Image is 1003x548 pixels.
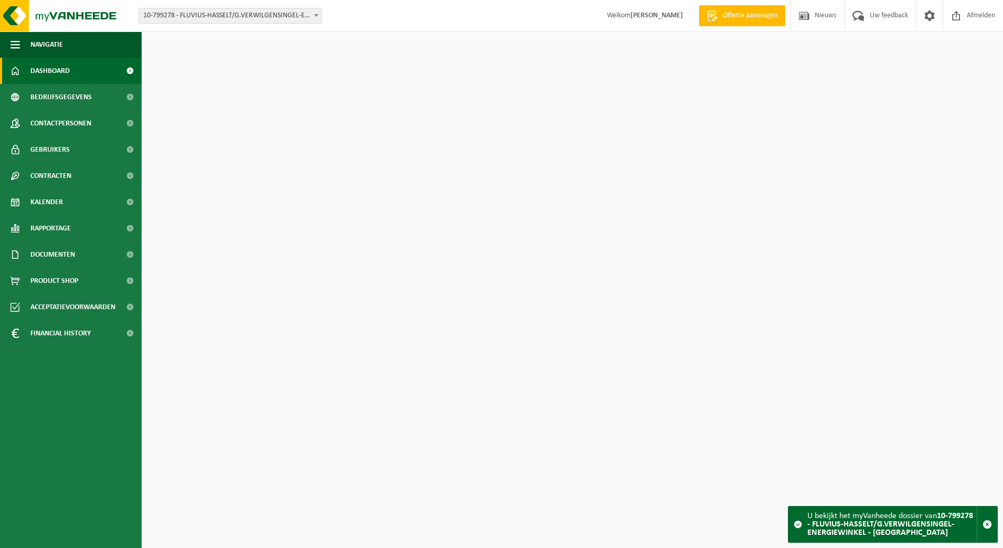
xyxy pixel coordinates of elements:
span: Rapportage [30,215,71,241]
span: Documenten [30,241,75,268]
span: 10-799278 - FLUVIUS-HASSELT/G.VERWILGENSINGEL-ENERGIEWINKEL - HASSELT [138,8,322,24]
span: Dashboard [30,58,70,84]
span: Kalender [30,189,63,215]
strong: 10-799278 - FLUVIUS-HASSELT/G.VERWILGENSINGEL-ENERGIEWINKEL - [GEOGRAPHIC_DATA] [807,512,973,537]
span: Offerte aanvragen [720,10,780,21]
span: Gebruikers [30,136,70,163]
span: Acceptatievoorwaarden [30,294,115,320]
span: Navigatie [30,31,63,58]
span: Contracten [30,163,71,189]
span: Bedrijfsgegevens [30,84,92,110]
strong: [PERSON_NAME] [631,12,683,19]
span: Product Shop [30,268,78,294]
span: Contactpersonen [30,110,91,136]
div: U bekijkt het myVanheede dossier van [807,507,977,542]
span: 10-799278 - FLUVIUS-HASSELT/G.VERWILGENSINGEL-ENERGIEWINKEL - HASSELT [139,8,322,23]
span: Financial History [30,320,91,346]
a: Offerte aanvragen [699,5,785,26]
